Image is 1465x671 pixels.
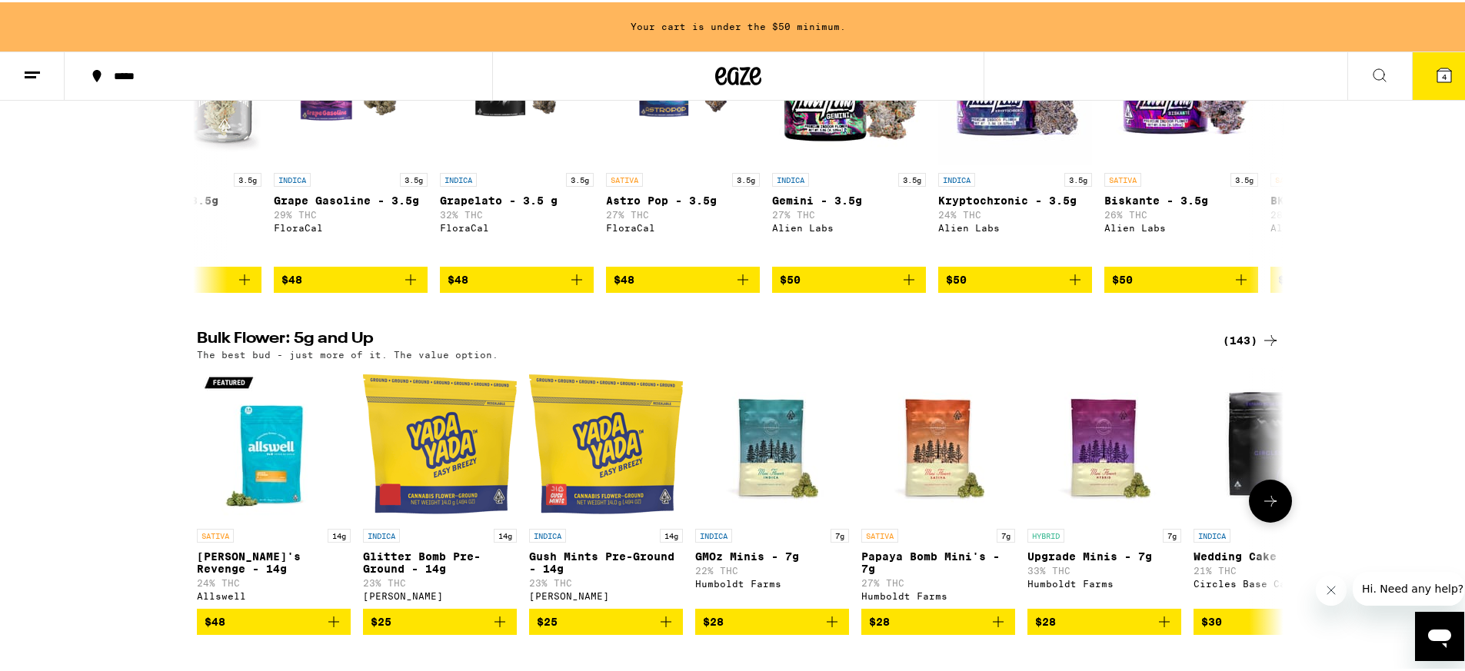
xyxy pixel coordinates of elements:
div: Humboldt Farms [695,576,849,586]
iframe: Button to launch messaging window [1415,610,1464,659]
iframe: Message from company [1353,570,1464,603]
div: Humboldt Farms [861,589,1015,599]
p: 22% THC [695,563,849,573]
p: INDICA [529,527,566,540]
p: GMOz Minis - 7g [695,548,849,560]
div: Alien Labs [1104,221,1258,231]
span: $25 [371,613,391,626]
a: Open page for Grape Gasoline - 3.5g from FloraCal [274,9,428,264]
img: Yada Yada - Glitter Bomb Pre-Ground - 14g [363,365,517,519]
a: (143) [1223,329,1280,347]
button: Add to bag [363,606,517,633]
p: 27% THC [772,208,926,218]
p: 14g [660,527,683,540]
p: 7g [997,527,1015,540]
p: The best bud - just more of it. The value option. [197,347,498,357]
span: $25 [537,613,558,626]
p: INDICA [695,527,732,540]
div: Circles Base Camp [1194,576,1347,586]
p: Astro Pop - 3.5g [606,192,760,204]
a: Open page for Papaya Bomb Mini's - 7g from Humboldt Farms [861,365,1015,606]
p: SATIVA [197,527,234,540]
p: 27% THC [861,576,1015,586]
div: FloraCal [274,221,428,231]
a: Open page for Grapelato - 3.5 g from FloraCal [440,9,594,264]
button: Add to bag [1270,264,1424,291]
span: $28 [703,613,724,626]
iframe: Close message [1316,573,1347,603]
p: [PERSON_NAME]'s Revenge - 14g [197,548,351,573]
p: 21% THC [1194,563,1347,573]
div: Alien Labs [772,221,926,231]
button: Add to bag [529,606,683,633]
p: 3.5g [1230,171,1258,184]
img: Humboldt Farms - Upgrade Minis - 7g [1027,365,1181,519]
p: SATIVA [1104,171,1141,184]
p: 27% THC [606,208,760,218]
p: 26% THC [1104,208,1258,218]
p: INDICA [938,171,975,184]
p: Upgrade Minis - 7g [1027,548,1181,560]
p: Banana OG - 3.5g [108,192,261,204]
div: Heirbloom [108,221,261,231]
span: $50 [780,271,801,284]
p: Grape Gasoline - 3.5g [274,192,428,204]
p: INDICA [1194,527,1230,540]
div: Alien Labs [938,221,1092,231]
p: Papaya Bomb Mini's - 7g [861,548,1015,573]
a: Open page for Astro Pop - 3.5g from FloraCal [606,9,760,264]
p: INDICA [440,171,477,184]
div: FloraCal [606,221,760,231]
p: 3.5g [234,171,261,184]
div: Allswell [197,589,351,599]
p: 3.5g [732,171,760,184]
p: 23% THC [363,576,517,586]
p: 24% THC [197,576,351,586]
p: SATIVA [606,171,643,184]
button: Add to bag [108,264,261,291]
div: [PERSON_NAME] [363,589,517,599]
button: Add to bag [1027,606,1181,633]
p: 33% THC [1027,563,1181,573]
p: Kryptochronic - 3.5g [938,192,1092,204]
p: Glitter Bomb Pre-Ground - 14g [363,548,517,573]
p: SATIVA [861,527,898,540]
span: $50 [1278,271,1299,284]
p: 14g [328,527,351,540]
p: Biskante - 3.5g [1104,192,1258,204]
span: $30 [1201,613,1222,626]
div: [PERSON_NAME] [529,589,683,599]
img: Circles Base Camp - Wedding Cake - 7g [1194,365,1347,519]
span: $50 [1112,271,1133,284]
button: Add to bag [938,264,1092,291]
span: $28 [869,613,890,626]
p: 29% THC [274,208,428,218]
p: INDICA [274,171,311,184]
a: Open page for Gemini - 3.5g from Alien Labs [772,9,926,264]
p: 32% THC [440,208,594,218]
button: Add to bag [861,606,1015,633]
a: Open page for Wedding Cake - 7g from Circles Base Camp [1194,365,1347,606]
button: Add to bag [274,264,428,291]
span: $48 [448,271,468,284]
p: BK Satellite - 3.5g [1270,192,1424,204]
div: Alien Labs [1270,221,1424,231]
button: Add to bag [1194,606,1347,633]
span: 4 [1442,70,1447,79]
a: Open page for Jack's Revenge - 14g from Allswell [197,365,351,606]
a: Open page for Kryptochronic - 3.5g from Alien Labs [938,9,1092,264]
a: Open page for GMOz Minis - 7g from Humboldt Farms [695,365,849,606]
p: 3.5g [1064,171,1092,184]
img: Humboldt Farms - GMOz Minis - 7g [695,365,849,519]
p: Gush Mints Pre-Ground - 14g [529,548,683,573]
p: Grapelato - 3.5 g [440,192,594,204]
p: SATIVA [1270,171,1307,184]
p: INDICA [772,171,809,184]
span: $28 [1035,613,1056,626]
p: HYBRID [1027,527,1064,540]
p: 7g [1163,527,1181,540]
p: 3.5g [566,171,594,184]
button: Add to bag [197,606,351,633]
img: Humboldt Farms - Papaya Bomb Mini's - 7g [861,365,1015,519]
